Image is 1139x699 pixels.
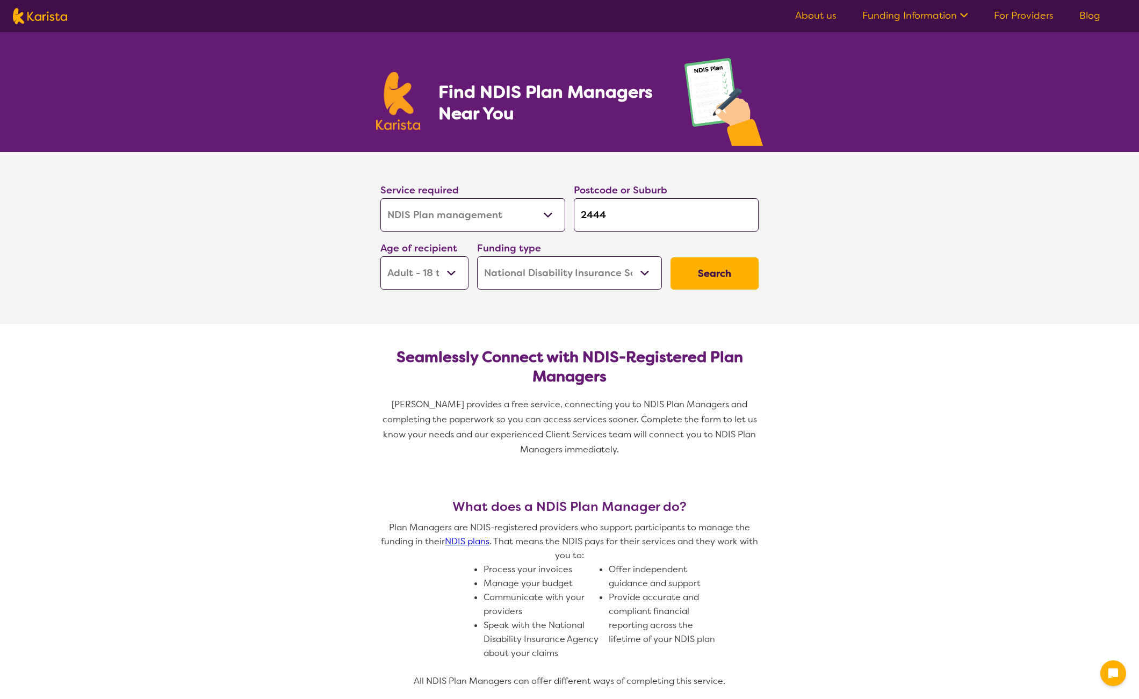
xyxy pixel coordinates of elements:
label: Funding type [477,242,541,255]
li: Process your invoices [484,563,600,577]
label: Service required [380,184,459,197]
li: Provide accurate and compliant financial reporting across the lifetime of your NDIS plan [609,590,725,646]
img: Karista logo [13,8,67,24]
p: All NDIS Plan Managers can offer different ways of completing this service. [376,674,763,688]
a: Funding Information [862,9,968,22]
a: For Providers [994,9,1054,22]
label: Postcode or Suburb [574,184,667,197]
input: Type [574,198,759,232]
h2: Seamlessly Connect with NDIS-Registered Plan Managers [389,348,750,386]
li: Communicate with your providers [484,590,600,618]
h3: What does a NDIS Plan Manager do? [376,499,763,514]
img: Karista logo [376,72,420,130]
button: Search [671,257,759,290]
a: Blog [1079,9,1100,22]
label: Age of recipient [380,242,457,255]
a: About us [795,9,837,22]
p: Plan Managers are NDIS-registered providers who support participants to manage the funding in the... [376,521,763,563]
a: NDIS plans [445,536,489,547]
span: [PERSON_NAME] provides a free service, connecting you to NDIS Plan Managers and completing the pa... [383,399,759,455]
li: Manage your budget [484,577,600,590]
li: Speak with the National Disability Insurance Agency about your claims [484,618,600,660]
li: Offer independent guidance and support [609,563,725,590]
img: plan-management [684,58,763,152]
h1: Find NDIS Plan Managers Near You [438,81,663,124]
